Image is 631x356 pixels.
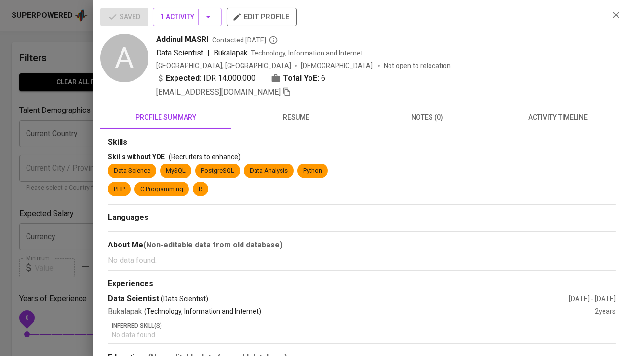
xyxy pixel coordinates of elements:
span: notes (0) [368,111,487,123]
b: Total YoE: [283,72,319,84]
div: [GEOGRAPHIC_DATA], [GEOGRAPHIC_DATA] [156,61,291,70]
button: edit profile [227,8,297,26]
div: Bukalapak [108,306,595,317]
span: profile summary [106,111,225,123]
div: [DATE] - [DATE] [569,294,616,303]
div: Languages [108,212,616,223]
div: About Me [108,239,616,251]
button: 1 Activity [153,8,222,26]
span: [EMAIL_ADDRESS][DOMAIN_NAME] [156,87,281,96]
div: C Programming [140,185,183,194]
span: Addinul MASRI [156,34,208,45]
div: MySQL [166,166,186,176]
span: Skills without YOE [108,153,165,161]
p: No data found. [112,330,616,340]
div: A [100,34,148,82]
div: Python [303,166,322,176]
div: Data Scientist [108,293,569,304]
span: Contacted [DATE] [212,35,278,45]
div: Data Analysis [250,166,288,176]
p: Inferred Skill(s) [112,321,616,330]
svg: By Batam recruiter [269,35,278,45]
span: [DEMOGRAPHIC_DATA] [301,61,374,70]
div: PHP [114,185,125,194]
span: Data Scientist [156,48,203,57]
div: Skills [108,137,616,148]
span: resume [237,111,356,123]
a: edit profile [227,13,297,20]
p: No data found. [108,255,616,266]
span: Technology, Information and Internet [251,49,363,57]
div: Experiences [108,278,616,289]
div: R [199,185,202,194]
div: Data Science [114,166,150,176]
b: Expected: [166,72,201,84]
div: 2 years [595,306,616,317]
span: (Data Scientist) [161,294,208,303]
div: IDR 14.000.000 [156,72,255,84]
p: (Technology, Information and Internet) [144,306,261,317]
p: Not open to relocation [384,61,451,70]
span: Bukalapak [214,48,248,57]
span: (Recruiters to enhance) [169,153,241,161]
span: edit profile [234,11,289,23]
span: 1 Activity [161,11,214,23]
span: | [207,47,210,59]
b: (Non-editable data from old database) [143,240,282,249]
span: activity timeline [498,111,618,123]
span: 6 [321,72,325,84]
div: PostgreSQL [201,166,234,176]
